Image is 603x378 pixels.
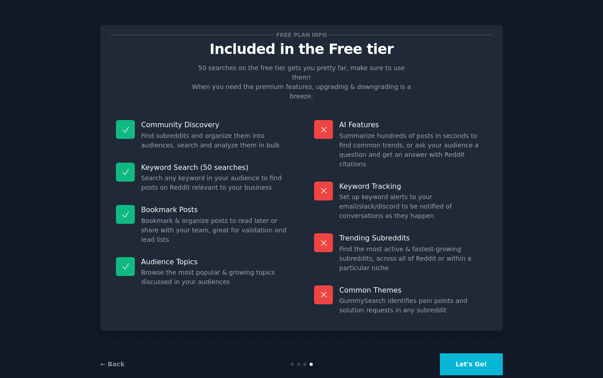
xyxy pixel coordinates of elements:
dd: Search any keyword in your audience to find posts on Reddit relevant to your business [141,173,289,192]
span: Free plan info [275,30,328,40]
dd: Find the most active & fastest-growing subreddits, across all of Reddit or within a particular niche [339,245,487,273]
p: 50 searches on the free tier gets you pretty far, make sure to use them! When you need the premiu... [188,63,415,101]
p: Keyword Search (50 searches) [141,163,289,172]
a: ← Back [100,360,124,368]
p: Included in the Free tier [110,41,493,57]
dd: Find subreddits and organize them into audiences, search and analyze them in bulk [141,131,289,150]
p: Community Discovery [141,120,289,129]
button: Let's Go! [440,353,503,375]
p: Trending Subreddits [339,233,487,243]
dd: GummySearch identifies pain points and solution requests in any subreddit [339,296,487,315]
dd: Bookmark & organize posts to read later or share with your team, great for validation and lead lists [141,216,289,245]
dd: Summarize hundreds of posts in seconds to find common trends, or ask your audience a question and... [339,131,487,169]
dd: Browse the most popular & growing topics discussed in your audiences [141,268,289,287]
dd: Set up keyword alerts to your email/slack/discord to be notified of conversations as they happen [339,192,487,221]
p: Keyword Tracking [339,182,487,191]
p: Bookmark Posts [141,205,289,214]
p: Common Themes [339,285,487,295]
p: Audience Topics [141,257,289,267]
p: AI Features [339,120,487,129]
